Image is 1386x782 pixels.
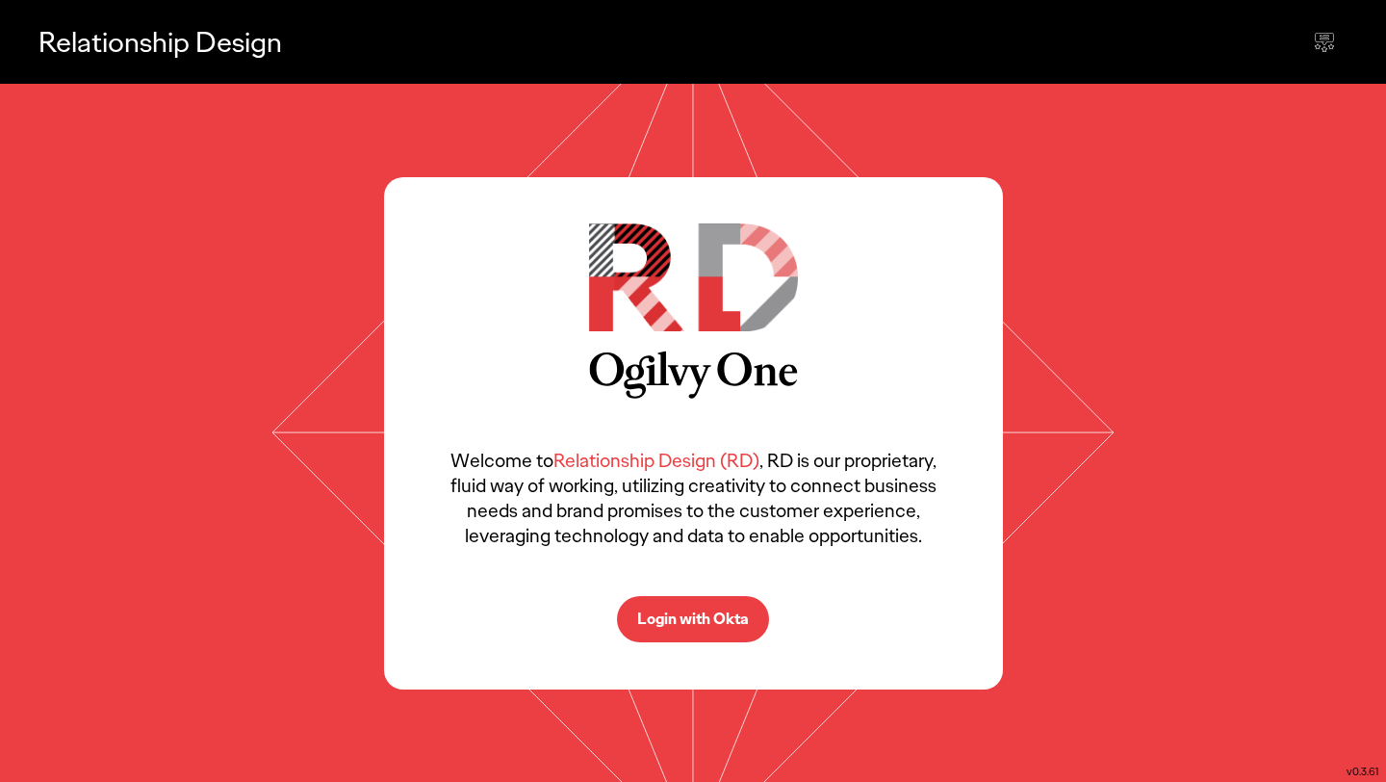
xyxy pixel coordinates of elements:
[1301,19,1347,65] div: Send feedback
[617,596,769,642] button: Login with Okta
[637,612,749,627] p: Login with Okta
[553,448,759,473] span: Relationship Design (RD)
[589,223,798,331] img: RD Logo
[38,22,282,62] p: Relationship Design
[442,448,945,548] p: Welcome to , RD is our proprietary, fluid way of working, utilizing creativity to connect busines...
